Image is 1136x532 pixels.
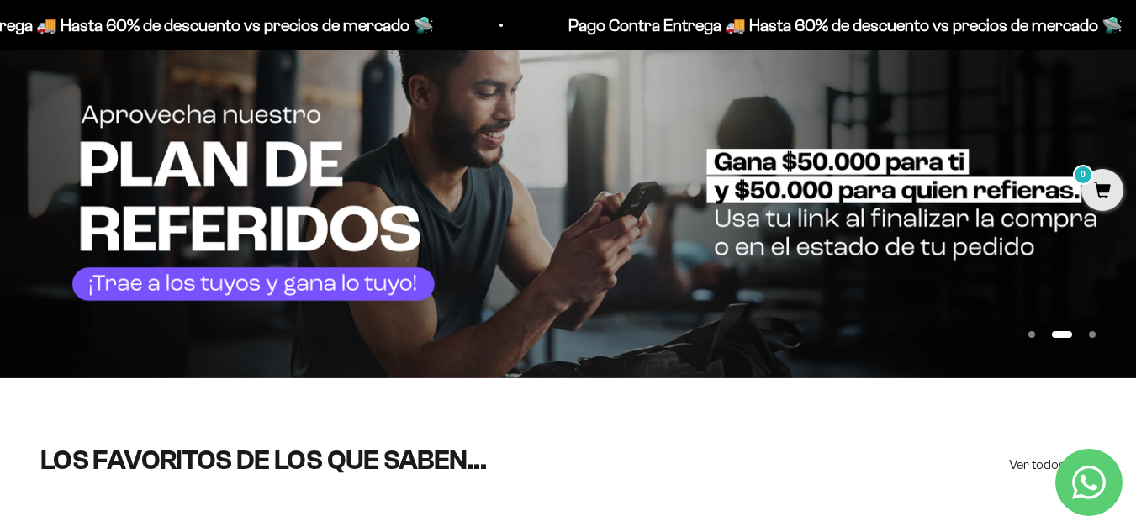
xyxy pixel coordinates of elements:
[1081,182,1123,201] a: 0
[1009,454,1065,476] span: Ver todos
[1009,454,1096,476] a: Ver todos
[548,12,1102,39] p: Pago Contra Entrega 🚚 Hasta 60% de descuento vs precios de mercado 🛸
[40,445,486,475] split-lines: LOS FAVORITOS DE LOS QUE SABEN...
[1073,165,1093,185] mark: 0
